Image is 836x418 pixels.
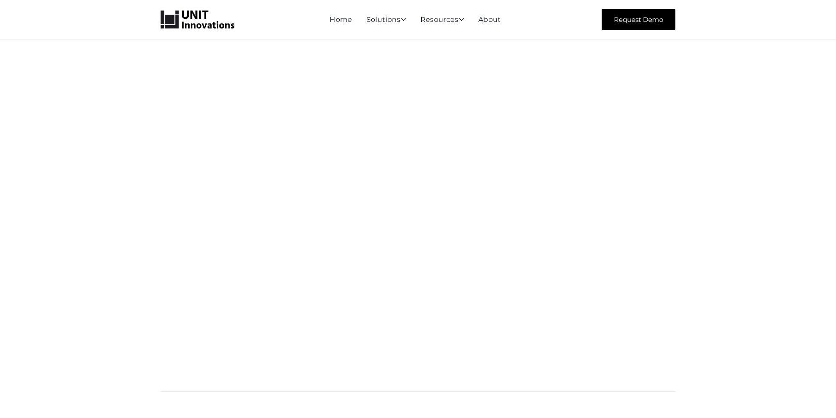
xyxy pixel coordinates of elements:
span:  [459,16,464,23]
a: About [478,15,501,24]
span:  [401,16,406,23]
div: Resources [420,16,464,24]
a: Request Demo [602,9,675,30]
a: Home [330,15,352,24]
div: Solutions [366,16,406,24]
